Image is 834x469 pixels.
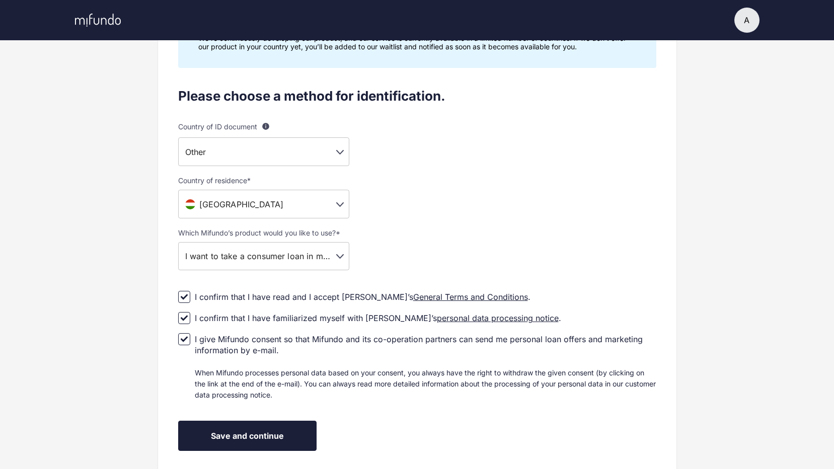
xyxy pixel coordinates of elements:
[178,88,656,104] div: Please choose a method for identification.
[178,421,317,451] button: Save and continue
[195,329,656,405] div: I give Mifundo consent so that Mifundo and its co-operation partners can send me personal loan of...
[199,199,284,209] span: [GEOGRAPHIC_DATA]
[185,147,206,157] span: Other
[178,242,349,270] div: I want to take a consumer loan in my new country
[195,291,530,302] div: I confirm that I have read and I accept [PERSON_NAME]’s .
[195,368,656,399] span: When Mifundo processes personal data based on your consent, you always have the right to withdraw...
[437,313,559,323] a: personal data processing notice
[178,120,349,132] label: Country of ID document
[734,8,760,33] button: A
[195,312,561,324] div: I confirm that I have familiarized myself with [PERSON_NAME]’s .
[413,292,528,302] a: General Terms and Conditions
[178,176,349,185] label: Country of residence *
[178,228,349,237] label: Which Mifundo’s product would you like to use? *
[178,190,349,218] div: [GEOGRAPHIC_DATA]
[198,34,636,51] p: We're continuously developing our product, and our service is currently available in a limited nu...
[183,197,197,211] img: hu.svg
[178,137,349,166] div: Other
[211,431,284,441] span: Save and continue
